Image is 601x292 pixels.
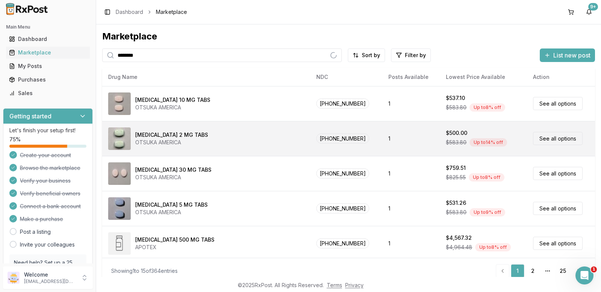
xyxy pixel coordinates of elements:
span: Connect a bank account [20,203,81,210]
div: $759.51 [446,164,466,172]
div: OTSUKA AMERICA [135,209,208,216]
h3: Getting started [9,112,51,121]
a: See all options [533,202,583,215]
span: [PHONE_NUMBER] [316,203,369,213]
div: OTSUKA AMERICA [135,174,211,181]
div: [MEDICAL_DATA] 2 MG TABS [135,131,208,139]
button: 9+ [583,6,595,18]
div: Purchases [9,76,87,83]
img: Abilify 30 MG TABS [108,162,131,185]
span: Verify beneficial owners [20,190,80,197]
p: Need help? Set up a 25 minute call with our team to set up. [14,259,82,281]
div: Up to 14 % off [470,138,507,147]
a: Go to next page [571,264,586,278]
a: Purchases [6,73,90,86]
img: User avatar [8,272,20,284]
th: Drug Name [102,68,310,86]
div: APOTEX [135,244,214,251]
div: $4,567.32 [446,234,472,242]
span: $583.80 [446,104,467,111]
span: Filter by [405,51,426,59]
td: 1 [382,156,440,191]
a: See all options [533,167,583,180]
div: Marketplace [102,30,595,42]
img: Abiraterone Acetate 500 MG TABS [108,232,131,255]
a: 25 [556,264,569,278]
a: See all options [533,132,583,145]
div: Sales [9,89,87,97]
div: Showing 1 to 15 of 364 entries [111,267,178,275]
button: Marketplace [3,47,93,59]
button: Sales [3,87,93,99]
nav: pagination [496,264,586,278]
iframe: Intercom live chat [575,266,593,284]
div: Dashboard [9,35,87,43]
span: $825.55 [446,174,466,181]
a: Post a listing [20,228,51,236]
div: Up to 8 % off [475,243,511,251]
button: Filter by [391,48,431,62]
div: $537.10 [446,94,465,102]
div: Up to 8 % off [470,103,505,112]
a: Invite your colleagues [20,241,75,248]
span: [PHONE_NUMBER] [316,133,369,144]
img: RxPost Logo [3,3,51,15]
div: OTSUKA AMERICA [135,139,208,146]
h2: Main Menu [6,24,90,30]
span: 75 % [9,136,21,143]
span: $4,964.48 [446,244,472,251]
nav: breadcrumb [116,8,187,16]
div: $500.00 [446,129,467,137]
a: Terms [327,282,342,288]
a: List new post [540,52,595,60]
img: Abilify 2 MG TABS [108,127,131,150]
span: $583.80 [446,139,467,146]
span: $583.80 [446,209,467,216]
div: OTSUKA AMERICA [135,104,210,111]
button: Purchases [3,74,93,86]
button: My Posts [3,60,93,72]
span: Marketplace [156,8,187,16]
a: Dashboard [116,8,143,16]
div: Up to 8 % off [469,173,504,182]
span: Verify your business [20,177,71,185]
th: Lowest Price Available [440,68,527,86]
a: Dashboard [6,32,90,46]
a: See all options [533,237,583,250]
span: Sort by [362,51,380,59]
button: Dashboard [3,33,93,45]
img: Abilify 10 MG TABS [108,92,131,115]
div: [MEDICAL_DATA] 5 MG TABS [135,201,208,209]
a: Sales [6,86,90,100]
th: NDC [310,68,382,86]
th: Posts Available [382,68,440,86]
span: [PHONE_NUMBER] [316,168,369,179]
div: My Posts [9,62,87,70]
a: See all options [533,97,583,110]
span: List new post [553,51,590,60]
div: Up to 9 % off [470,208,505,216]
button: List new post [540,48,595,62]
p: Welcome [24,271,76,278]
td: 1 [382,191,440,226]
p: Let's finish your setup first! [9,127,86,134]
span: [PHONE_NUMBER] [316,238,369,248]
a: Privacy [345,282,364,288]
div: Marketplace [9,49,87,56]
a: My Posts [6,59,90,73]
p: [EMAIL_ADDRESS][DOMAIN_NAME] [24,278,76,284]
a: 2 [526,264,539,278]
div: [MEDICAL_DATA] 30 MG TABS [135,166,211,174]
a: 1 [511,264,524,278]
div: $531.26 [446,199,466,207]
img: Abilify 5 MG TABS [108,197,131,220]
td: 1 [382,226,440,261]
div: 9+ [588,3,598,11]
a: Marketplace [6,46,90,59]
span: [PHONE_NUMBER] [316,98,369,109]
span: 1 [591,266,597,272]
span: Make a purchase [20,215,63,223]
div: [MEDICAL_DATA] 500 MG TABS [135,236,214,244]
span: Browse the marketplace [20,164,80,172]
button: Sort by [348,48,385,62]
